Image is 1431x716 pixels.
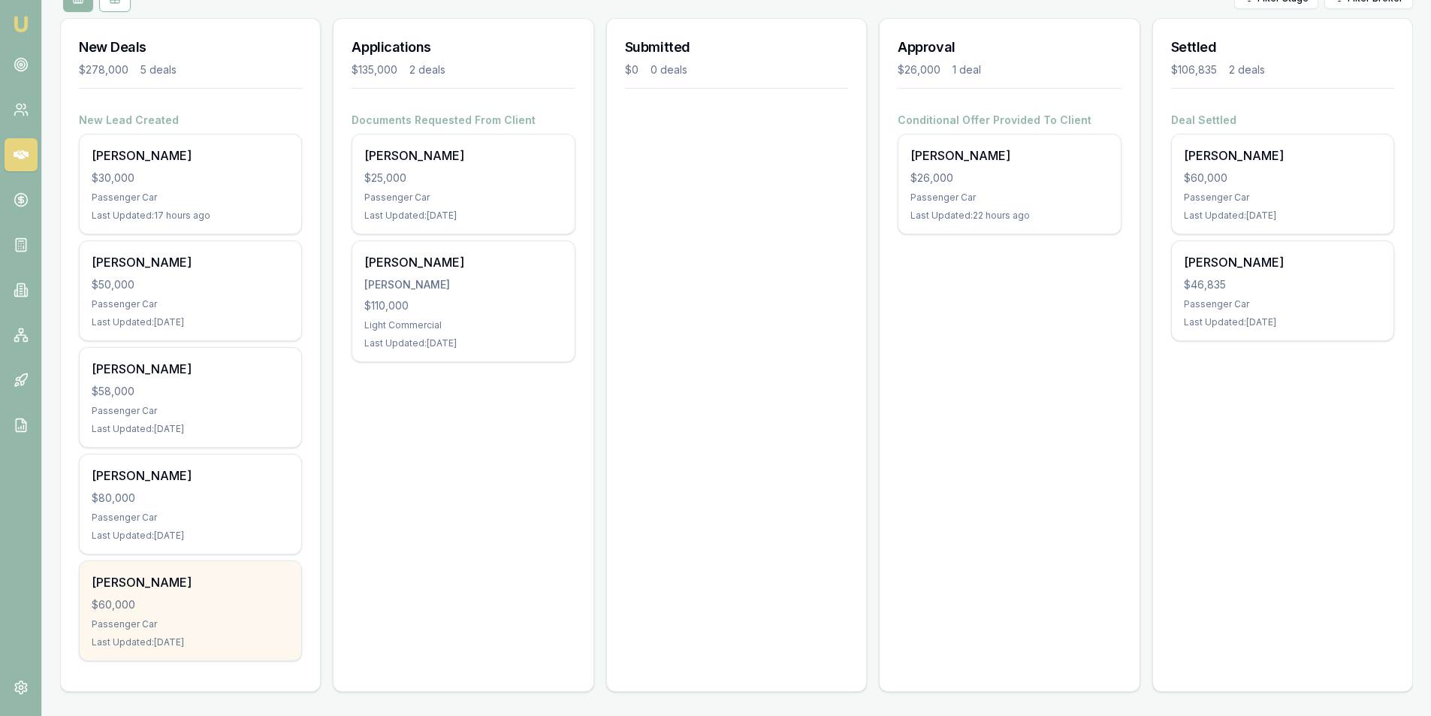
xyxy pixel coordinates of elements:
[92,253,289,271] div: [PERSON_NAME]
[92,423,289,435] div: Last Updated: [DATE]
[92,491,289,506] div: $80,000
[92,210,289,222] div: Last Updated: 17 hours ago
[1184,171,1381,186] div: $60,000
[12,15,30,33] img: emu-icon-u.png
[364,253,562,271] div: [PERSON_NAME]
[898,113,1121,128] h4: Conditional Offer Provided To Client
[92,405,289,417] div: Passenger Car
[910,147,1108,165] div: [PERSON_NAME]
[92,298,289,310] div: Passenger Car
[1171,37,1394,58] h3: Settled
[352,113,575,128] h4: Documents Requested From Client
[910,210,1108,222] div: Last Updated: 22 hours ago
[352,37,575,58] h3: Applications
[1184,210,1381,222] div: Last Updated: [DATE]
[92,316,289,328] div: Last Updated: [DATE]
[910,192,1108,204] div: Passenger Car
[1184,192,1381,204] div: Passenger Car
[910,171,1108,186] div: $26,000
[1171,113,1394,128] h4: Deal Settled
[92,384,289,399] div: $58,000
[79,37,302,58] h3: New Deals
[952,62,981,77] div: 1 deal
[92,636,289,648] div: Last Updated: [DATE]
[364,319,562,331] div: Light Commercial
[364,147,562,165] div: [PERSON_NAME]
[898,37,1121,58] h3: Approval
[79,113,302,128] h4: New Lead Created
[409,62,445,77] div: 2 deals
[364,298,562,313] div: $110,000
[1171,62,1217,77] div: $106,835
[1184,253,1381,271] div: [PERSON_NAME]
[92,512,289,524] div: Passenger Car
[364,277,562,292] div: [PERSON_NAME]
[92,573,289,591] div: [PERSON_NAME]
[625,62,639,77] div: $0
[364,210,562,222] div: Last Updated: [DATE]
[92,530,289,542] div: Last Updated: [DATE]
[92,467,289,485] div: [PERSON_NAME]
[625,37,848,58] h3: Submitted
[364,171,562,186] div: $25,000
[140,62,177,77] div: 5 deals
[92,597,289,612] div: $60,000
[92,147,289,165] div: [PERSON_NAME]
[1184,298,1381,310] div: Passenger Car
[352,62,397,77] div: $135,000
[92,277,289,292] div: $50,000
[1184,277,1381,292] div: $46,835
[92,192,289,204] div: Passenger Car
[92,171,289,186] div: $30,000
[364,337,562,349] div: Last Updated: [DATE]
[1184,316,1381,328] div: Last Updated: [DATE]
[1229,62,1265,77] div: 2 deals
[92,360,289,378] div: [PERSON_NAME]
[651,62,687,77] div: 0 deals
[898,62,940,77] div: $26,000
[79,62,128,77] div: $278,000
[1184,147,1381,165] div: [PERSON_NAME]
[92,618,289,630] div: Passenger Car
[364,192,562,204] div: Passenger Car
